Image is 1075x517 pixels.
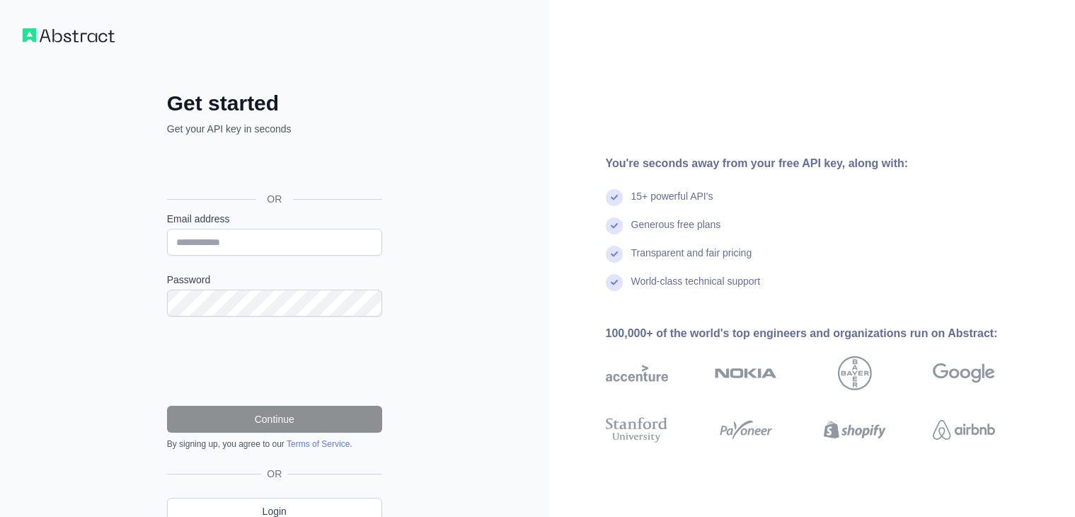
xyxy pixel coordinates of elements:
iframe: reCAPTCHA [167,334,382,389]
img: check mark [606,217,623,234]
div: Generous free plans [631,217,721,246]
span: OR [255,192,293,206]
h2: Get started [167,91,382,116]
img: google [933,356,995,390]
img: shopify [824,414,886,445]
label: Password [167,273,382,287]
img: nokia [715,356,777,390]
span: OR [261,467,287,481]
img: stanford university [606,414,668,445]
div: 15+ powerful API's [631,189,713,217]
div: You're seconds away from your free API key, along with: [606,155,1040,172]
img: bayer [838,356,872,390]
p: Get your API key in seconds [167,122,382,136]
img: check mark [606,189,623,206]
img: payoneer [715,414,777,445]
label: Email address [167,212,382,226]
img: Workflow [23,28,115,42]
img: accenture [606,356,668,390]
img: airbnb [933,414,995,445]
div: By signing up, you agree to our . [167,438,382,450]
button: Continue [167,406,382,433]
div: 100,000+ of the world's top engineers and organizations run on Abstract: [606,325,1040,342]
img: check mark [606,274,623,291]
div: World-class technical support [631,274,761,302]
div: Transparent and fair pricing [631,246,752,274]
iframe: Sign in with Google Button [160,152,386,183]
a: Terms of Service [287,439,350,449]
img: check mark [606,246,623,263]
